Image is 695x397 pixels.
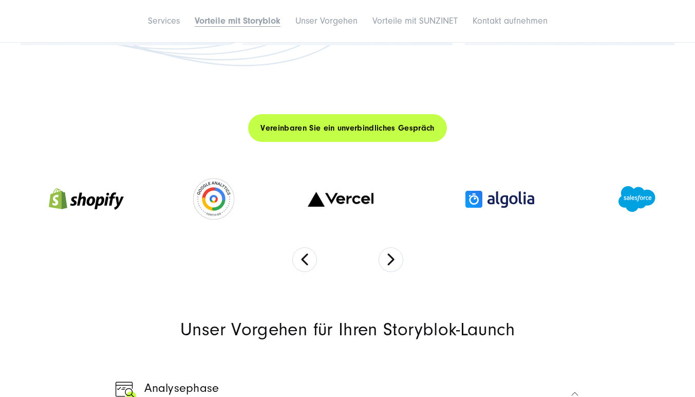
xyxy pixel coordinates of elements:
[303,186,392,212] img: vercel logog - Headless CMS - zertifizierte Storyblok Agentur - Storyblok partner Agentur SUNZINET
[195,15,280,26] a: Vorteile mit Storyblok
[618,186,655,212] img: Salesforce Storyblok integration - Storyblok Agentur SUNZINET
[48,178,124,220] img: Shopify Storyblok integration - Storyblok Agentur SUNZINET
[193,178,234,220] img: Google Analytics Certified Partner - Storyblok Agentur SUNZINET
[473,15,548,26] a: Kontakt aufnehmen
[461,186,550,212] img: algolia-storyblock - Headless CMS - zertifizierte Storyblok Agentur - Storyblok partner Agentur S...
[372,15,458,26] a: Vorteile mit SUNZINET
[292,247,317,272] button: Previous
[379,247,403,272] button: Next
[165,321,530,338] h2: Unser Vorgehen für Ihren Storyblok-Launch
[248,114,446,143] a: Vereinbaren Sie ein unverbindliches Gespräch
[148,15,180,26] a: Services
[295,15,358,26] a: Unser Vorgehen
